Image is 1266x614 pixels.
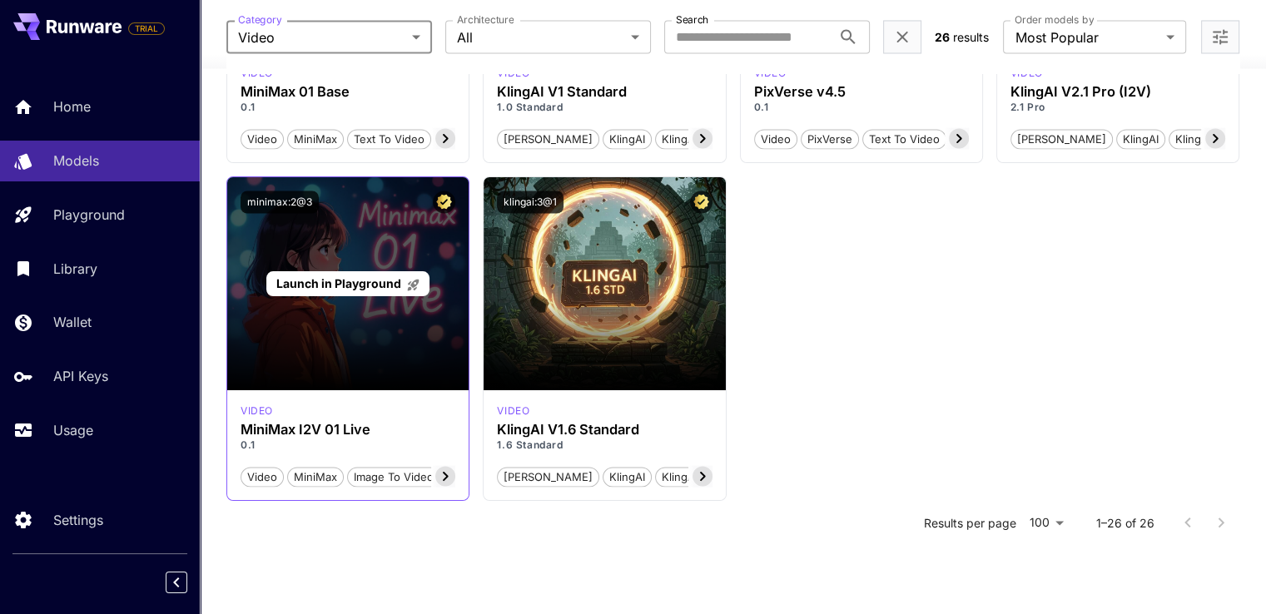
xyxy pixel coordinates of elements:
span: Add your payment card to enable full platform functionality. [128,18,165,38]
button: Text To Video [862,127,946,149]
button: [PERSON_NAME] [497,127,599,149]
p: 0.1 [241,437,455,452]
span: results [953,30,989,44]
p: 1.6 Standard [497,437,712,452]
button: Certified Model – Vetted for best performance and includes a commercial license. [690,191,712,213]
h3: PixVerse v4.5 [754,83,969,99]
span: Video [755,131,797,147]
button: [PERSON_NAME] [1010,127,1113,149]
button: klingai:3@1 [497,191,563,213]
p: Home [53,97,91,116]
h3: KlingAI V1.6 Standard [497,421,712,437]
button: Open more filters [1210,27,1230,47]
span: Most Popular [1015,27,1159,47]
span: [PERSON_NAME] [1011,131,1112,147]
p: 2.1 Pro [1010,99,1225,114]
span: 26 [935,30,950,44]
span: Text To Video [863,131,946,147]
span: [PERSON_NAME] [498,131,598,147]
button: Clear filters (1) [892,27,912,47]
span: MiniMax [288,468,343,485]
p: 1–26 of 26 [1096,514,1154,531]
span: Launch in Playground [276,276,401,290]
span: MiniMax [288,131,343,147]
button: Video [241,465,284,487]
button: KlingAI [603,127,652,149]
button: [PERSON_NAME] [497,465,599,487]
button: minimax:2@3 [241,191,319,213]
span: TRIAL [129,22,164,35]
p: 0.1 [241,99,455,114]
span: KlingAI v1.6 [656,468,728,485]
h3: KlingAI V2.1 Pro (I2V) [1010,83,1225,99]
label: Architecture [457,12,514,27]
span: Video [241,131,283,147]
span: KlingAI [603,131,651,147]
label: Search [676,12,708,27]
span: Image To Video [348,468,439,485]
p: video [241,404,273,418]
p: Wallet [53,312,92,332]
label: Category [238,12,282,27]
p: video [497,404,529,418]
p: Playground [53,205,125,225]
button: Video [241,127,284,149]
h3: KlingAI V1 Standard [497,83,712,99]
p: Library [53,259,97,279]
span: Video [238,27,405,47]
span: All [457,27,624,47]
button: Text To Video [347,127,431,149]
button: KlingAI [603,465,652,487]
p: API Keys [53,366,108,386]
button: Collapse sidebar [166,572,187,593]
button: MiniMax [287,127,344,149]
span: KlingAI [603,468,651,485]
button: Certified Model – Vetted for best performance and includes a commercial license. [433,191,455,213]
div: Collapse sidebar [178,567,200,597]
button: KlingAI v2.1 [1169,127,1242,149]
button: KlingAI v1.0 [655,127,729,149]
button: KlingAI [1116,127,1165,149]
span: Video [241,468,283,485]
button: KlingAI v1.6 [655,465,729,487]
span: [PERSON_NAME] [498,468,598,485]
a: Launch in Playground [266,271,429,297]
button: MiniMax [287,465,344,487]
p: Results per page [924,514,1016,531]
p: Models [53,151,99,171]
button: Video [754,127,797,149]
span: PixVerse [802,131,858,147]
span: KlingAI v2.1 [1169,131,1241,147]
h3: MiniMax I2V 01 Live [241,421,455,437]
span: KlingAI [1117,131,1164,147]
div: 100 [1023,510,1070,534]
p: Settings [53,510,103,530]
h3: MiniMax 01 Base [241,83,455,99]
button: Image To Video [347,465,440,487]
p: 0.1 [754,99,969,114]
span: KlingAI v1.0 [656,131,728,147]
button: PixVerse [801,127,859,149]
div: minimax_01_live [241,404,273,418]
div: klingai_1_6_std [497,404,529,418]
span: Text To Video [348,131,430,147]
p: Usage [53,420,93,440]
p: 1.0 Standard [497,99,712,114]
label: Order models by [1015,12,1094,27]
